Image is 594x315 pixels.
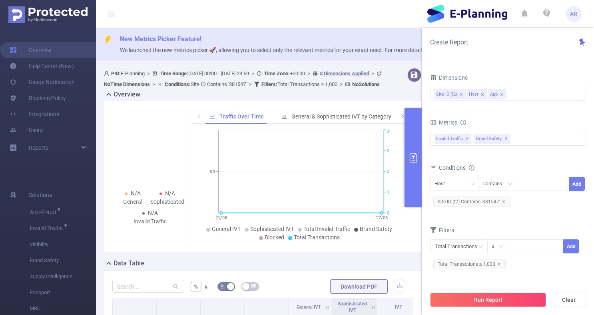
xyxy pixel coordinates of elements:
b: PID: [111,70,121,76]
span: Anti-Fraud [30,209,59,215]
span: Supply Intelligence [30,269,96,285]
i: icon: bar-chart [281,114,287,119]
span: N/A [148,210,158,216]
h2: Overview [114,90,140,99]
button: Add [569,177,585,191]
span: N/A [165,190,175,197]
span: > [150,81,157,87]
i: icon: down [471,182,476,187]
span: General IVT [212,226,241,232]
i: icon: close [459,92,463,97]
b: Time Zone: [264,70,290,76]
span: Invalid Traffic [435,134,471,144]
span: # [204,283,208,290]
div: General [116,198,150,206]
i: icon: close [497,262,501,266]
span: Total Transactions ≥ 1,000 [433,259,506,269]
span: > [305,70,313,76]
h2: Data Table [114,259,144,268]
div: ≥ [492,240,500,253]
span: Site ID (l2) Contains '381547' [433,197,510,207]
span: > [145,70,152,76]
div: Host [435,177,450,191]
tspan: 21/08 [215,215,227,221]
span: N/A [131,190,141,197]
li: Host [467,89,487,99]
span: Dimensions [430,74,468,81]
a: Help Center (New) [10,58,74,74]
span: E-Planning [DATE] 00:00 - [DATE] 23:59 +00:00 [104,70,384,87]
span: ✕ [504,134,508,144]
span: Brand Safety [30,253,96,269]
i: icon: right [400,114,405,118]
i: icon: info-circle [460,120,466,125]
tspan: 4 [387,130,389,135]
b: Time Range: [159,70,188,76]
span: Create Report [430,38,468,46]
span: Invalid Traffic [30,225,66,231]
span: Metrics [430,119,457,126]
tspan: 2 [387,169,389,174]
span: We launched the new metrics picker 🚀, allowing you to select only the relevant metrics for your e... [120,47,462,53]
div: Sophisticated [150,198,184,206]
li: App [488,89,506,99]
span: General IVT [297,304,321,310]
a: Usage Notification [10,74,75,90]
button: Download PDF [330,279,388,294]
span: Total Transactions ≥ 1,000 [261,81,337,87]
span: > [247,81,254,87]
div: Host [469,89,478,100]
b: No Solutions [352,81,380,87]
span: Total Transactions [294,234,340,241]
span: IVT [395,304,402,310]
span: Brand Safety [360,226,392,232]
i: icon: thunderbolt [104,36,112,44]
a: Reports [29,140,48,156]
b: Filters : [261,81,277,87]
a: Blocking Policy [10,90,66,106]
tspan: 3 [387,148,389,153]
input: Search... [112,280,184,293]
span: General & Sophisticated IVT by Category [291,113,391,120]
span: > [369,70,377,76]
a: Users [10,122,43,138]
span: New Metrics Picker Feature! [120,35,201,43]
i: icon: close [480,92,484,97]
tspan: 27/08 [376,215,388,221]
i: icon: down [498,244,503,250]
i: icon: user [104,71,111,76]
span: Reports [29,144,48,151]
span: Solutions [29,187,52,203]
span: Filters [430,227,454,233]
span: Sophisticated IVT [250,226,294,232]
span: Brand Safety [474,134,510,144]
div: Contains [482,177,508,191]
i: icon: down [508,182,512,187]
i: icon: info-circle [469,165,474,171]
button: Clear [552,293,586,307]
b: No Time Dimensions [104,81,150,87]
span: Sophisticated IVT [338,301,367,313]
li: Site ID (l2) [435,89,466,99]
button: Run Report [430,293,546,307]
span: ✕ [466,134,469,144]
span: Site ID Contains '381547' [165,81,247,87]
div: App [490,89,498,100]
span: % [194,283,198,290]
tspan: 0% [210,169,215,174]
span: > [249,70,257,76]
i: icon: table [251,284,256,289]
button: Add [563,239,579,253]
a: Overview [10,42,52,58]
i: icon: close [502,200,506,204]
span: Blocked [265,234,284,241]
span: Traffic Over Time [219,113,264,120]
i: icon: left [197,114,201,118]
span: > [337,81,345,87]
span: Visibility [30,237,96,253]
b: Conditions : [165,81,191,87]
span: Conditions [439,165,474,171]
i: icon: bg-colors [220,284,225,289]
span: Total Invalid Traffic [303,226,350,232]
img: Protected Media [8,6,88,23]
